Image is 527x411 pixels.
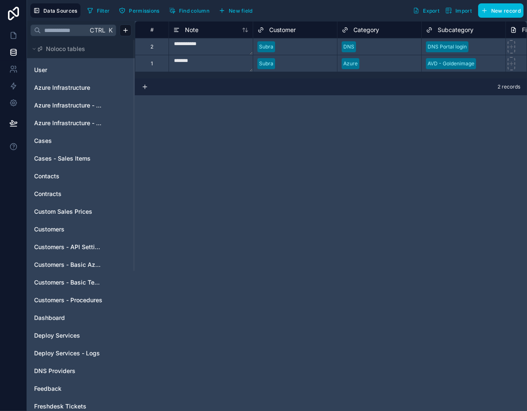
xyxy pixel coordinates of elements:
div: Deploy Services - Logs [30,347,131,360]
a: New record [475,3,524,18]
a: Cases - Sales Items [34,154,102,163]
a: Permissions [116,4,166,17]
span: Custom Sales Prices [34,207,92,216]
span: Deploy Services - Logs [34,349,100,357]
a: Azure Infrastructure [34,83,102,92]
a: Customers - Procedures [34,296,102,304]
button: Permissions [116,4,162,17]
div: Custom Sales Prices [30,205,131,218]
span: Feedback [34,384,62,393]
a: Azure Infrastructure - Domain or Workgroup [34,101,102,110]
div: # [142,27,162,33]
div: Customers [30,223,131,236]
div: Customers - API Settings [30,240,131,254]
button: New record [478,3,524,18]
div: Customers - Procedures [30,293,131,307]
span: Contracts [34,190,62,198]
span: K [107,27,113,33]
button: Export [410,3,442,18]
span: Dashboard [34,314,65,322]
a: Feedback [34,384,102,393]
button: New field [216,4,256,17]
div: DNS Portal login [428,43,467,51]
a: Contacts [34,172,102,180]
a: User [34,66,102,74]
a: Customers - Basic Tech Info [34,278,102,287]
a: Customers - API Settings [34,243,102,251]
span: Deploy Services [34,331,80,340]
div: Deploy Services [30,329,131,342]
a: Deploy Services [34,331,102,340]
div: Azure Infrastructure - IP Management [30,116,131,130]
a: Azure Infrastructure - IP Management [34,119,102,127]
span: Import [455,8,472,14]
button: Noloco tables [30,43,126,55]
span: Category [353,26,379,34]
span: Customers [34,225,64,234]
div: Customers - Basic Azure Info [30,258,131,271]
span: Subcategory [438,26,473,34]
span: Permissions [129,8,159,14]
div: Azure Infrastructure - Domain or Workgroup [30,99,131,112]
div: Cases - Sales Items [30,152,131,165]
a: Contracts [34,190,102,198]
div: Subra [259,60,273,67]
div: Contacts [30,169,131,183]
a: Deploy Services - Logs [34,349,102,357]
span: New record [491,8,521,14]
span: User [34,66,47,74]
span: Azure Infrastructure [34,83,90,92]
a: Customers [34,225,102,234]
button: Find column [166,4,212,17]
div: Azure [343,60,358,67]
span: Export [423,8,439,14]
div: 2 [150,43,153,50]
button: Import [442,3,475,18]
div: AVD - Goldenimage [428,60,474,67]
div: Feedback [30,382,131,395]
span: DNS Providers [34,367,75,375]
span: New field [229,8,253,14]
span: Cases [34,137,52,145]
div: Dashboard [30,311,131,325]
button: Filter [84,4,113,17]
span: Find column [179,8,209,14]
span: Customer [269,26,296,34]
span: Noloco tables [46,45,85,53]
a: Cases [34,137,102,145]
a: Dashboard [34,314,102,322]
div: Contracts [30,187,131,201]
div: Azure Infrastructure [30,81,131,94]
a: Custom Sales Prices [34,207,102,216]
span: Contacts [34,172,59,180]
span: Filter [97,8,110,14]
span: Ctrl [89,25,106,35]
a: Freshdesk Tickets [34,402,102,411]
div: Customers - Basic Tech Info [30,276,131,289]
a: Customers - Basic Azure Info [34,261,102,269]
button: Data Sources [30,3,80,18]
span: 2 records [498,83,520,90]
div: DNS [343,43,354,51]
span: Freshdesk Tickets [34,402,86,411]
div: User [30,63,131,77]
span: Data Sources [43,8,78,14]
div: Cases [30,134,131,148]
a: DNS Providers [34,367,102,375]
div: 1 [151,60,153,67]
span: Note [185,26,198,34]
span: Cases - Sales Items [34,154,91,163]
div: Subra [259,43,273,51]
div: DNS Providers [30,364,131,378]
